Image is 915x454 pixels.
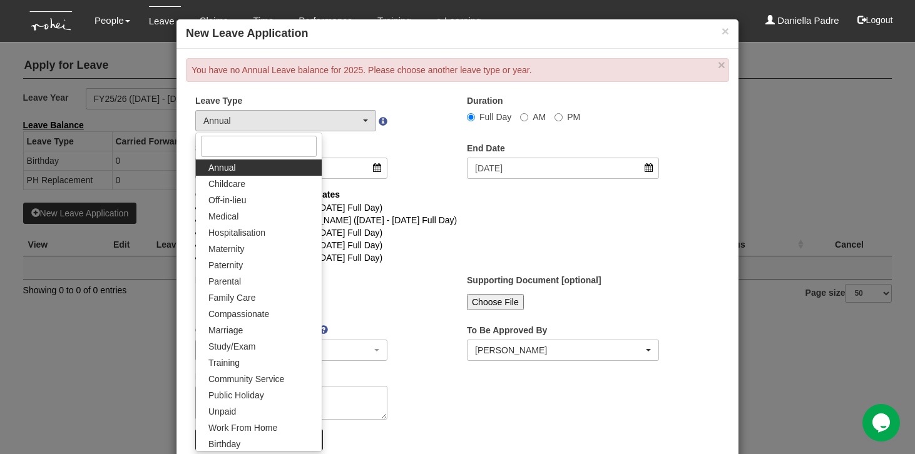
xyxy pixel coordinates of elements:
input: Search [201,136,317,157]
label: To Be Approved By [467,324,547,336]
input: d/m/yyyy [467,158,659,179]
li: [PERSON_NAME] ([DATE] - [DATE] Full Day) [205,226,710,239]
li: [PERSON_NAME] ([DATE] - [DATE] Full Day) [205,251,710,264]
span: Marriage [208,324,243,336]
li: [PERSON_NAME] ([DATE] - [DATE] Full Day) [205,201,710,214]
button: Annual [195,110,376,131]
span: Annual [208,161,236,174]
span: Public Holiday [208,389,264,401]
span: AM [533,112,546,122]
span: Work From Home [208,421,277,434]
label: Duration [467,94,503,107]
span: Medical [208,210,238,223]
span: Birthday [208,438,240,450]
span: Full Day [479,112,511,122]
a: close [718,58,725,71]
span: Community Service [208,373,284,385]
div: You have no Annual Leave balance for 2025. Please choose another leave type or year. [186,58,729,82]
span: Paternity [208,259,243,271]
span: PM [567,112,580,122]
span: Childcare [208,178,245,190]
b: New Leave Application [186,27,308,39]
iframe: chat widget [862,404,902,441]
div: [PERSON_NAME] [475,344,643,356]
span: Maternity [208,243,245,255]
span: Parental [208,275,241,288]
li: [PERSON_NAME] ([DATE] - [DATE] Full Day) [205,239,710,251]
button: Daniel Low [467,340,659,361]
span: Off-in-lieu [208,194,246,206]
span: Hospitalisation [208,226,265,239]
span: Unpaid [208,405,236,418]
span: Training [208,356,240,369]
label: End Date [467,142,505,154]
span: Family Care [208,291,255,304]
button: × [722,24,729,38]
div: Annual [203,114,360,127]
span: Compassionate [208,308,269,320]
li: [PERSON_NAME] [PERSON_NAME] ([DATE] - [DATE] Full Day) [205,214,710,226]
span: Study/Exam [208,340,255,353]
input: Choose File [467,294,524,310]
label: Leave Type [195,94,242,107]
label: Supporting Document [optional] [467,274,601,286]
